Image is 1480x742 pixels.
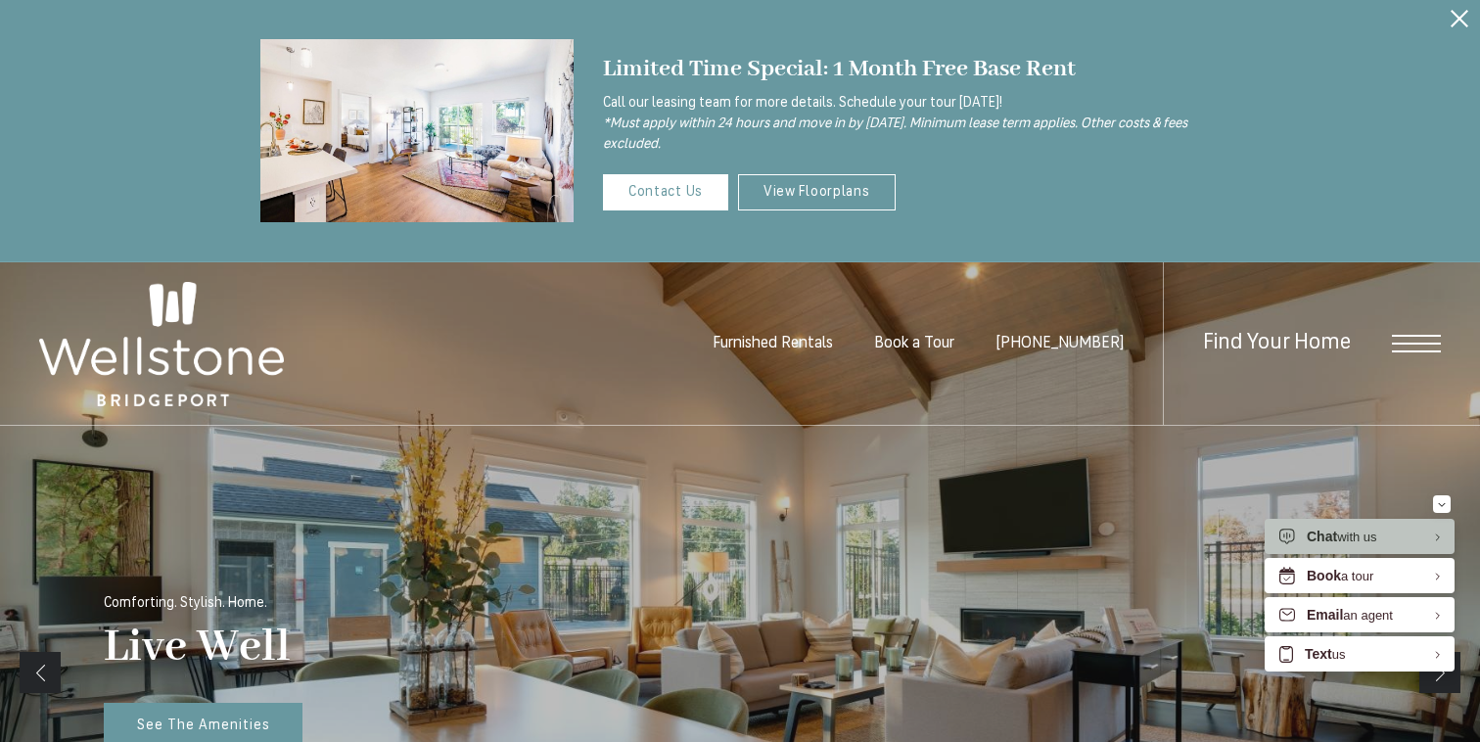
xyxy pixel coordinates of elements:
i: *Must apply within 24 hours and move in by [DATE]. Minimum lease term applies. Other costs & fees... [603,116,1187,152]
a: Contact Us [603,174,728,210]
a: Find Your Home [1203,332,1351,354]
img: Settle into comfort at Wellstone [260,39,574,222]
span: See The Amenities [137,719,270,733]
a: Call Us at (253) 642-8681 [995,336,1124,351]
p: Live Well [104,621,291,676]
a: View Floorplans [738,174,896,210]
span: [PHONE_NUMBER] [995,336,1124,351]
a: Previous [20,652,61,693]
p: Call our leasing team for more details. Schedule your tour [DATE]! [603,93,1220,155]
img: Wellstone [39,282,284,407]
a: Furnished Rentals [713,336,833,351]
a: Book a Tour [874,336,954,351]
div: Limited Time Special: 1 Month Free Base Rent [603,50,1220,88]
button: Open Menu [1392,335,1441,352]
p: Comforting. Stylish. Home. [104,596,267,611]
a: Next [1419,652,1460,693]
